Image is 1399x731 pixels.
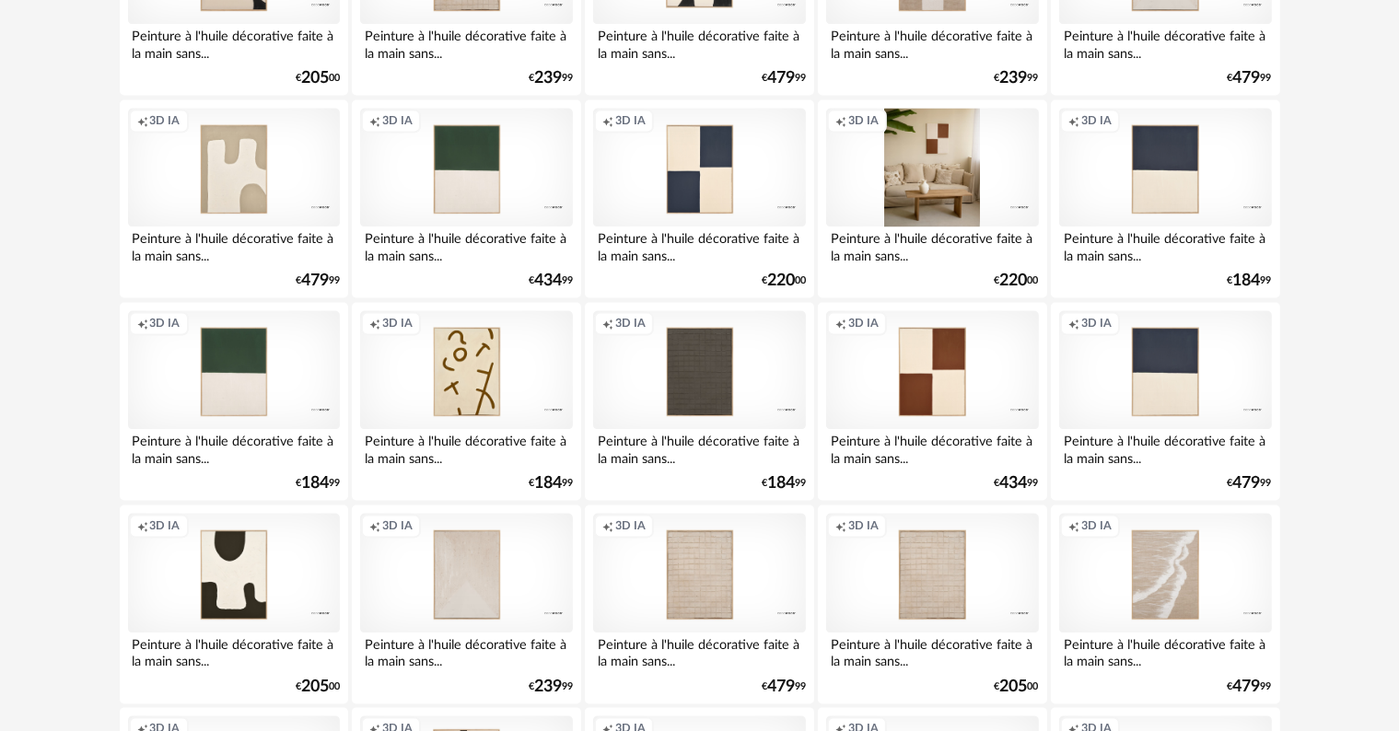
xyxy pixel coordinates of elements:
[150,519,181,534] span: 3D IA
[120,303,348,502] a: Creation icon 3D IA Peinture à l'huile décorative faite à la main sans... €18499
[762,275,806,288] div: € 00
[137,519,148,534] span: Creation icon
[826,430,1038,467] div: Peinture à l'huile décorative faite à la main sans...
[1068,317,1079,331] span: Creation icon
[137,114,148,129] span: Creation icon
[1000,681,1028,694] span: 205
[128,633,340,670] div: Peinture à l'huile décorative faite à la main sans...
[1233,478,1261,491] span: 479
[296,275,340,288] div: € 99
[615,317,646,331] span: 3D IA
[360,633,572,670] div: Peinture à l'huile décorative faite à la main sans...
[1081,317,1112,331] span: 3D IA
[352,505,580,704] a: Creation icon 3D IA Peinture à l'huile décorative faite à la main sans... €23999
[818,505,1046,704] a: Creation icon 3D IA Peinture à l'huile décorative faite à la main sans... €20500
[762,73,806,86] div: € 99
[301,73,329,86] span: 205
[1059,227,1271,264] div: Peinture à l'huile décorative faite à la main sans...
[1081,519,1112,534] span: 3D IA
[762,681,806,694] div: € 99
[534,478,562,491] span: 184
[615,519,646,534] span: 3D IA
[1068,114,1079,129] span: Creation icon
[1081,114,1112,129] span: 3D IA
[352,303,580,502] a: Creation icon 3D IA Peinture à l'huile décorative faite à la main sans... €18499
[1059,633,1271,670] div: Peinture à l'huile décorative faite à la main sans...
[529,73,573,86] div: € 99
[835,519,846,534] span: Creation icon
[529,478,573,491] div: € 99
[593,25,805,62] div: Peinture à l'huile décorative faite à la main sans...
[128,25,340,62] div: Peinture à l'huile décorative faite à la main sans...
[382,317,413,331] span: 3D IA
[826,633,1038,670] div: Peinture à l'huile décorative faite à la main sans...
[296,73,340,86] div: € 00
[296,681,340,694] div: € 00
[826,25,1038,62] div: Peinture à l'huile décorative faite à la main sans...
[1068,519,1079,534] span: Creation icon
[767,478,795,491] span: 184
[615,114,646,129] span: 3D IA
[602,317,613,331] span: Creation icon
[352,100,580,299] a: Creation icon 3D IA Peinture à l'huile décorative faite à la main sans... €43499
[120,100,348,299] a: Creation icon 3D IA Peinture à l'huile décorative faite à la main sans... €47999
[818,303,1046,502] a: Creation icon 3D IA Peinture à l'huile décorative faite à la main sans... €43499
[301,478,329,491] span: 184
[369,519,380,534] span: Creation icon
[296,478,340,491] div: € 99
[762,478,806,491] div: € 99
[995,73,1039,86] div: € 99
[585,303,813,502] a: Creation icon 3D IA Peinture à l'huile décorative faite à la main sans... €18499
[360,430,572,467] div: Peinture à l'huile décorative faite à la main sans...
[534,681,562,694] span: 239
[534,73,562,86] span: 239
[120,505,348,704] a: Creation icon 3D IA Peinture à l'huile décorative faite à la main sans... €20500
[529,681,573,694] div: € 99
[767,275,795,288] span: 220
[529,275,573,288] div: € 99
[1000,73,1028,86] span: 239
[1233,275,1261,288] span: 184
[1233,73,1261,86] span: 479
[1059,25,1271,62] div: Peinture à l'huile décorative faite à la main sans...
[301,681,329,694] span: 205
[848,317,879,331] span: 3D IA
[585,100,813,299] a: Creation icon 3D IA Peinture à l'huile décorative faite à la main sans... €22000
[593,430,805,467] div: Peinture à l'huile décorative faite à la main sans...
[1051,303,1279,502] a: Creation icon 3D IA Peinture à l'huile décorative faite à la main sans... €47999
[382,114,413,129] span: 3D IA
[128,430,340,467] div: Peinture à l'huile décorative faite à la main sans...
[137,317,148,331] span: Creation icon
[150,114,181,129] span: 3D IA
[767,73,795,86] span: 479
[534,275,562,288] span: 434
[1000,478,1028,491] span: 434
[593,227,805,264] div: Peinture à l'huile décorative faite à la main sans...
[369,114,380,129] span: Creation icon
[585,505,813,704] a: Creation icon 3D IA Peinture à l'huile décorative faite à la main sans... €47999
[995,478,1039,491] div: € 99
[848,114,879,129] span: 3D IA
[602,114,613,129] span: Creation icon
[360,227,572,264] div: Peinture à l'huile décorative faite à la main sans...
[1000,275,1028,288] span: 220
[1051,505,1279,704] a: Creation icon 3D IA Peinture à l'huile décorative faite à la main sans... €47999
[1228,681,1272,694] div: € 99
[1228,73,1272,86] div: € 99
[767,681,795,694] span: 479
[360,25,572,62] div: Peinture à l'huile décorative faite à la main sans...
[602,519,613,534] span: Creation icon
[995,275,1039,288] div: € 00
[1051,100,1279,299] a: Creation icon 3D IA Peinture à l'huile décorative faite à la main sans... €18499
[826,227,1038,264] div: Peinture à l'huile décorative faite à la main sans...
[301,275,329,288] span: 479
[1228,275,1272,288] div: € 99
[818,100,1046,299] a: Creation icon 3D IA Peinture à l'huile décorative faite à la main sans... €22000
[593,633,805,670] div: Peinture à l'huile décorative faite à la main sans...
[835,317,846,331] span: Creation icon
[835,114,846,129] span: Creation icon
[1059,430,1271,467] div: Peinture à l'huile décorative faite à la main sans...
[128,227,340,264] div: Peinture à l'huile décorative faite à la main sans...
[995,681,1039,694] div: € 00
[848,519,879,534] span: 3D IA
